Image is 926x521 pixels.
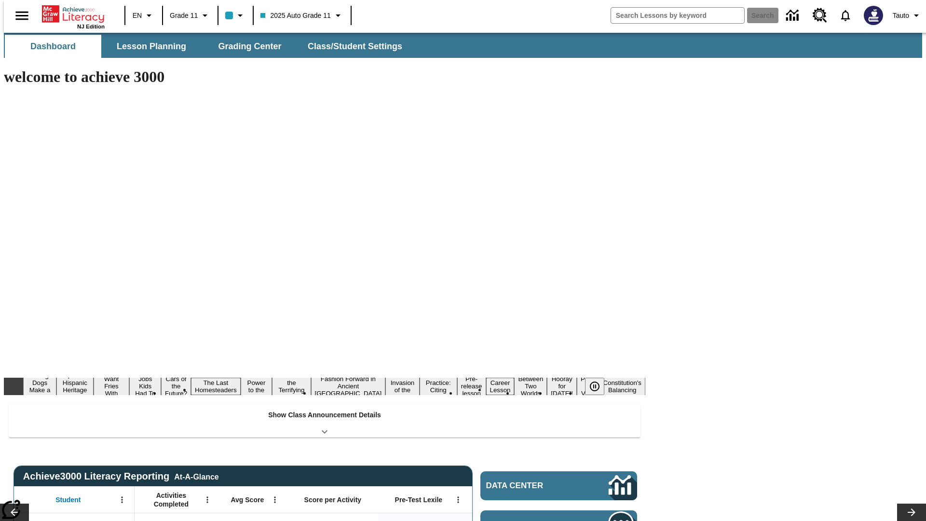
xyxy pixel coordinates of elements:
button: Slide 17 The Constitution's Balancing Act [599,370,645,402]
div: At-A-Glance [174,471,218,481]
div: Home [42,3,105,29]
button: Open Menu [115,493,129,507]
button: Slide 4 Dirty Jobs Kids Had To Do [129,367,161,406]
button: Class color is light blue. Change class color [221,7,250,24]
span: Avg Score [231,495,264,504]
a: Data Center [780,2,807,29]
button: Slide 15 Hooray for Constitution Day! [547,374,577,398]
button: Lesson carousel, Next [897,504,926,521]
button: Profile/Settings [889,7,926,24]
button: Grading Center [202,35,298,58]
span: NJ Edition [77,24,105,29]
span: Data Center [486,481,576,491]
span: Class/Student Settings [308,41,402,52]
button: Pause [585,378,604,395]
span: Achieve3000 Literacy Reporting [23,471,219,482]
span: Tauto [893,11,909,21]
div: SubNavbar [4,35,411,58]
span: Score per Activity [304,495,362,504]
button: Slide 9 Fashion Forward in Ancient Rome [311,374,386,398]
a: Notifications [833,3,858,28]
span: Grade 11 [170,11,198,21]
button: Slide 14 Between Two Worlds [514,374,547,398]
button: Open Menu [200,493,215,507]
button: Slide 8 Attack of the Terrifying Tomatoes [272,370,311,402]
img: Avatar [864,6,883,25]
button: Open Menu [268,493,282,507]
input: search field [611,8,744,23]
div: SubNavbar [4,33,922,58]
span: Student [55,495,81,504]
button: Slide 3 Do You Want Fries With That? [94,367,130,406]
button: Slide 10 The Invasion of the Free CD [385,370,419,402]
button: Slide 6 The Last Homesteaders [191,378,241,395]
button: Dashboard [5,35,101,58]
span: Dashboard [30,41,76,52]
a: Home [42,4,105,24]
button: Slide 12 Pre-release lesson [457,374,486,398]
span: EN [133,11,142,21]
button: Class: 2025 Auto Grade 11, Select your class [257,7,347,24]
button: Slide 2 ¡Viva Hispanic Heritage Month! [56,370,94,402]
span: Pre-Test Lexile [395,495,443,504]
button: Slide 11 Mixed Practice: Citing Evidence [420,370,457,402]
div: Show Class Announcement Details [9,404,640,438]
span: Grading Center [218,41,281,52]
a: Resource Center, Will open in new tab [807,2,833,28]
button: Slide 1 Diving Dogs Make a Splash [23,370,56,402]
button: Lesson Planning [103,35,200,58]
span: 2025 Auto Grade 11 [260,11,330,21]
button: Slide 13 Career Lesson [486,378,515,395]
button: Open Menu [451,493,465,507]
span: Activities Completed [139,491,203,508]
button: Slide 7 Solar Power to the People [241,370,272,402]
button: Slide 5 Cars of the Future? [161,374,191,398]
h1: welcome to achieve 3000 [4,68,645,86]
button: Select a new avatar [858,3,889,28]
div: Pause [585,378,614,395]
button: Grade: Grade 11, Select a grade [166,7,215,24]
button: Language: EN, Select a language [128,7,159,24]
span: Lesson Planning [117,41,186,52]
button: Slide 16 Point of View [577,374,599,398]
button: Open side menu [8,1,36,30]
button: Class/Student Settings [300,35,410,58]
a: Data Center [480,471,637,500]
p: Show Class Announcement Details [268,410,381,420]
